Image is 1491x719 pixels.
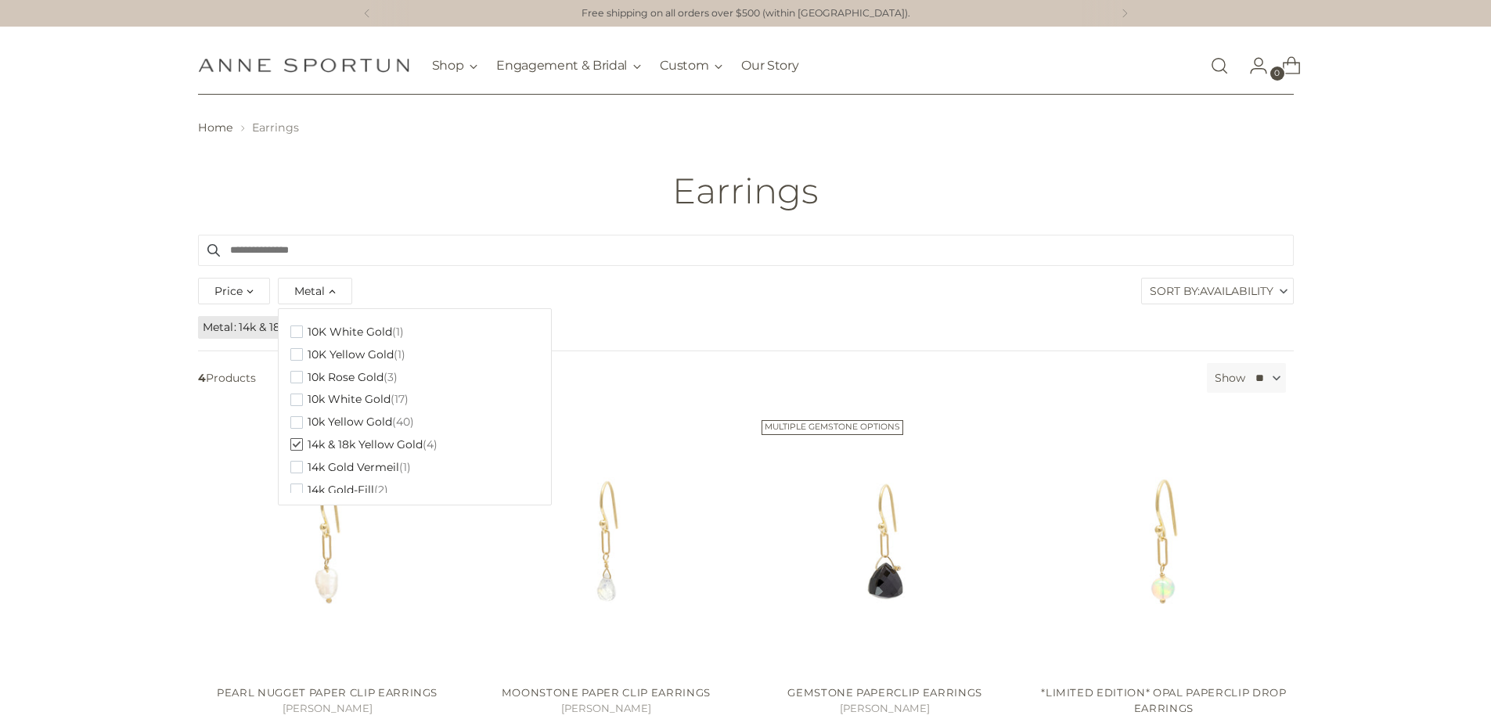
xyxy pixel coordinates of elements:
[1215,370,1245,386] label: Show
[294,282,325,300] span: Metal
[308,484,374,497] span: 14k Gold-Fill
[198,414,457,673] a: Pearl Nugget Paper Clip Earrings
[392,325,404,339] span: (1)
[192,363,1201,393] span: Products
[787,686,982,699] a: Gemstone Paperclip Earrings
[203,319,239,336] span: Metal
[1237,50,1268,81] a: Go to the account page
[214,282,243,300] span: Price
[672,171,819,210] h1: Earrings
[1270,67,1284,81] span: 0
[384,371,398,384] span: (3)
[391,393,409,406] span: (17)
[290,411,414,433] button: 10k Yellow Gold
[198,701,457,717] h5: [PERSON_NAME]
[582,6,910,21] p: Free shipping on all orders over $500 (within [GEOGRAPHIC_DATA]).
[308,438,423,451] span: 14k & 18k Yellow Gold
[1034,414,1293,673] a: *Limited Edition* Opal Paperclip Drop Earrings
[1041,686,1286,714] a: *Limited Edition* Opal Paperclip Drop Earrings
[1204,50,1235,81] a: Open search modal
[290,433,438,456] button: 14k & 18k Yellow Gold
[477,414,736,673] a: Moonstone Paper Clip Earrings
[477,701,736,717] h5: [PERSON_NAME]
[290,366,398,389] button: 10k Rose Gold
[308,371,384,384] span: 10k Rose Gold
[374,484,388,497] span: (2)
[1270,50,1301,81] a: Open cart modal
[392,415,414,429] span: (40)
[217,686,438,699] a: Pearl Nugget Paper Clip Earrings
[198,120,233,135] a: Home
[252,120,299,135] span: Earrings
[198,235,1294,266] input: Search products
[290,321,404,343] button: 10K White Gold
[1142,279,1293,304] label: Sort By:Availability
[308,393,391,406] span: 10k White Gold
[423,438,438,451] span: (4)
[290,479,388,502] button: 14k Gold-Fill
[290,343,405,366] button: 10K Yellow Gold
[496,49,641,83] button: Engagement & Bridal
[308,415,392,429] span: 10k Yellow Gold
[308,461,399,474] span: 14k Gold Vermeil
[399,461,411,474] span: (1)
[198,58,409,73] a: Anne Sportun Fine Jewellery
[198,120,1294,136] nav: breadcrumbs
[290,456,411,479] button: 14k Gold Vermeil
[290,388,409,411] button: 10k White Gold
[502,686,711,699] a: Moonstone Paper Clip Earrings
[755,701,1014,717] h5: [PERSON_NAME]
[1200,279,1273,304] span: Availability
[755,414,1014,673] a: Gemstone Paperclip Earrings
[394,348,405,361] span: (1)
[660,49,722,83] button: Custom
[239,320,354,334] span: 14k & 18k Yellow Gold
[308,348,394,361] span: 10K Yellow Gold
[308,325,392,339] span: 10K White Gold
[198,371,206,385] b: 4
[741,49,798,83] a: Our Story
[432,49,478,83] button: Shop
